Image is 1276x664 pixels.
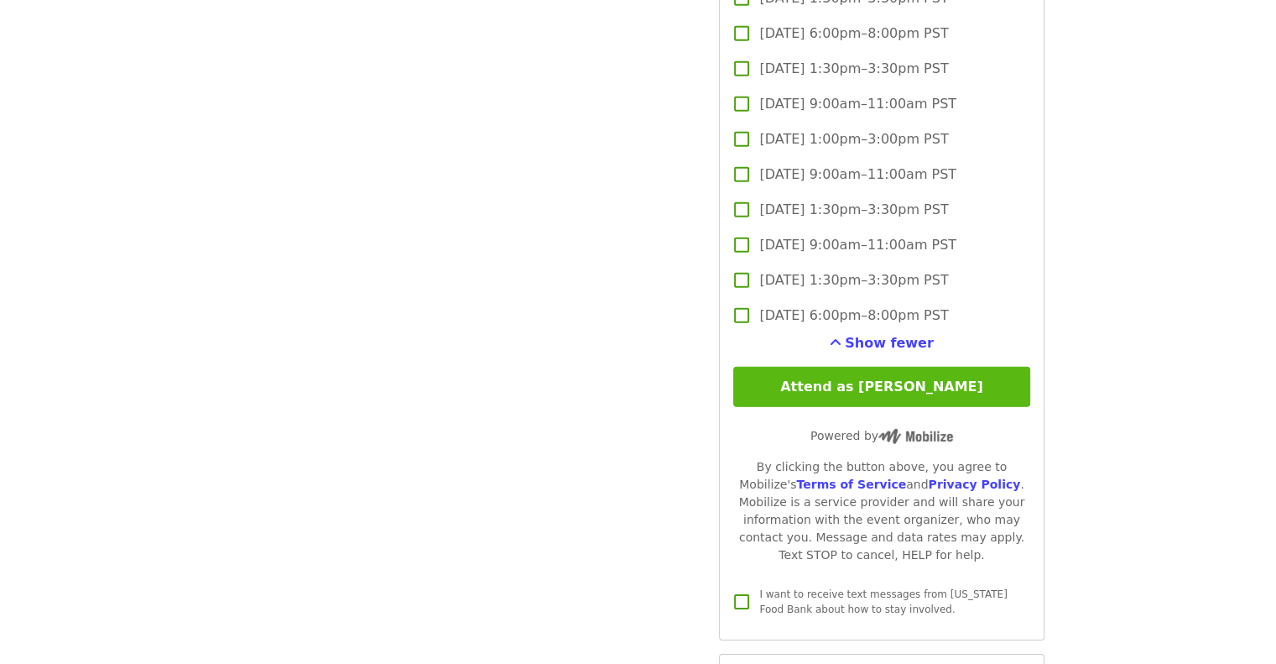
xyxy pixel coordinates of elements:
[733,458,1029,564] div: By clicking the button above, you agree to Mobilize's and . Mobilize is a service provider and wi...
[759,235,956,255] span: [DATE] 9:00am–11:00am PST
[928,478,1020,491] a: Privacy Policy
[810,429,953,442] span: Powered by
[759,270,948,290] span: [DATE] 1:30pm–3:30pm PST
[759,59,948,79] span: [DATE] 1:30pm–3:30pm PST
[759,588,1007,615] span: I want to receive text messages from [US_STATE] Food Bank about how to stay involved.
[845,335,934,351] span: Show fewer
[759,94,956,114] span: [DATE] 9:00am–11:00am PST
[733,367,1029,407] button: Attend as [PERSON_NAME]
[759,200,948,220] span: [DATE] 1:30pm–3:30pm PST
[759,129,948,149] span: [DATE] 1:00pm–3:00pm PST
[759,24,948,44] span: [DATE] 6:00pm–8:00pm PST
[759,165,956,185] span: [DATE] 9:00am–11:00am PST
[759,306,948,326] span: [DATE] 6:00pm–8:00pm PST
[830,333,934,353] button: See more timeslots
[878,429,953,444] img: Powered by Mobilize
[796,478,906,491] a: Terms of Service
